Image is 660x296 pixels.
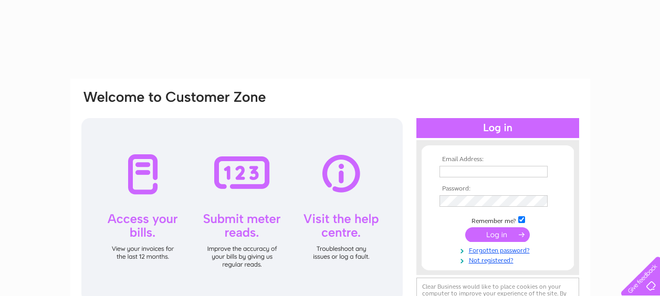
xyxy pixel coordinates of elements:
[437,185,559,193] th: Password:
[437,156,559,163] th: Email Address:
[465,227,530,242] input: Submit
[439,255,559,265] a: Not registered?
[439,245,559,255] a: Forgotten password?
[437,215,559,225] td: Remember me?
